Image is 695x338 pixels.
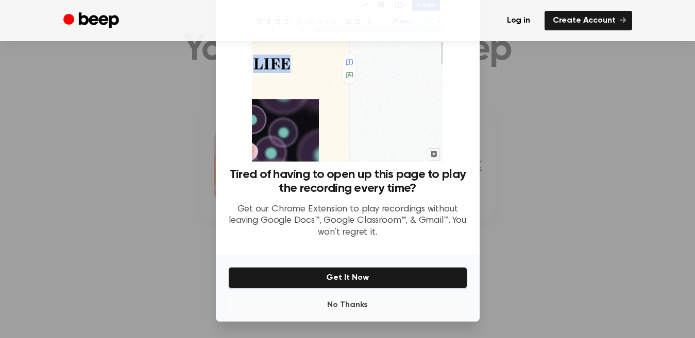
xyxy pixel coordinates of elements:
[499,11,538,30] a: Log in
[545,11,632,30] a: Create Account
[228,204,467,239] p: Get our Chrome Extension to play recordings without leaving Google Docs™, Google Classroom™, & Gm...
[228,168,467,195] h3: Tired of having to open up this page to play the recording every time?
[228,267,467,289] button: Get It Now
[228,295,467,315] button: No Thanks
[63,11,122,31] a: Beep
